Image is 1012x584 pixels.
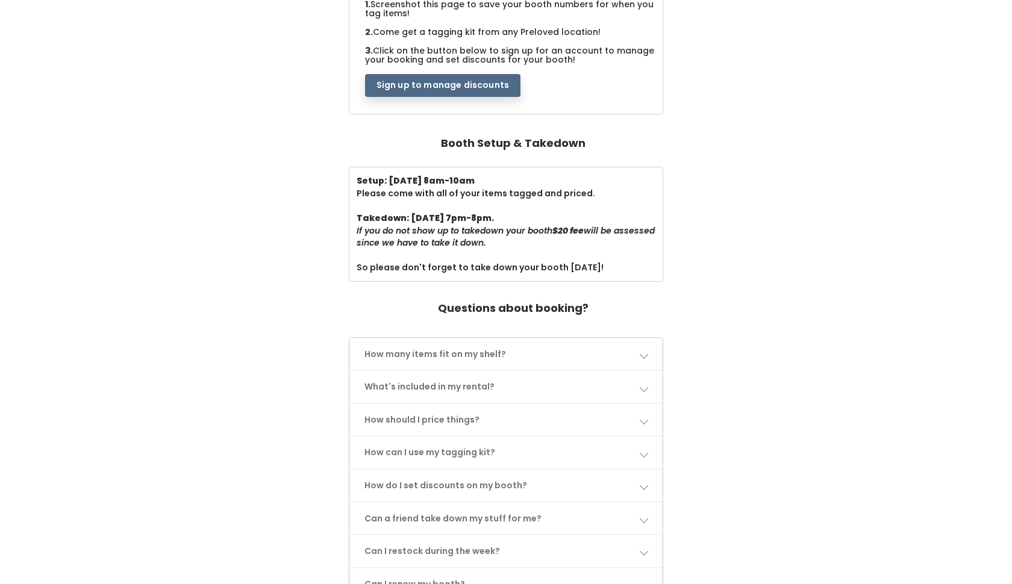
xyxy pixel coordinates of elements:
a: How should I price things? [350,404,663,436]
a: Sign up to manage discounts [365,79,520,91]
i: If you do not show up to takedown your booth will be assessed since we have to take it down. [357,225,655,249]
b: $20 fee [552,225,584,237]
div: Please come with all of your items tagged and priced. So please don't forget to take down your bo... [357,175,656,274]
a: How can I use my tagging kit? [350,436,663,468]
a: Can I restock during the week? [350,535,663,567]
a: How many items fit on my shelf? [350,338,663,370]
span: Come get a tagging kit from any Preloved location! [373,26,601,38]
span: Click on the button below to sign up for an account to manage your booking and set discounts for ... [365,45,654,66]
h4: Questions about booking? [438,296,589,320]
h4: Booth Setup & Takedown [441,131,586,155]
a: What's included in my rental? [350,371,663,403]
b: Setup: [DATE] 8am-10am [357,175,475,187]
a: Can a friend take down my stuff for me? [350,503,663,535]
b: Takedown: [DATE] 7pm-8pm. [357,212,494,224]
a: How do I set discounts on my booth? [350,470,663,502]
button: Sign up to manage discounts [365,74,520,97]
